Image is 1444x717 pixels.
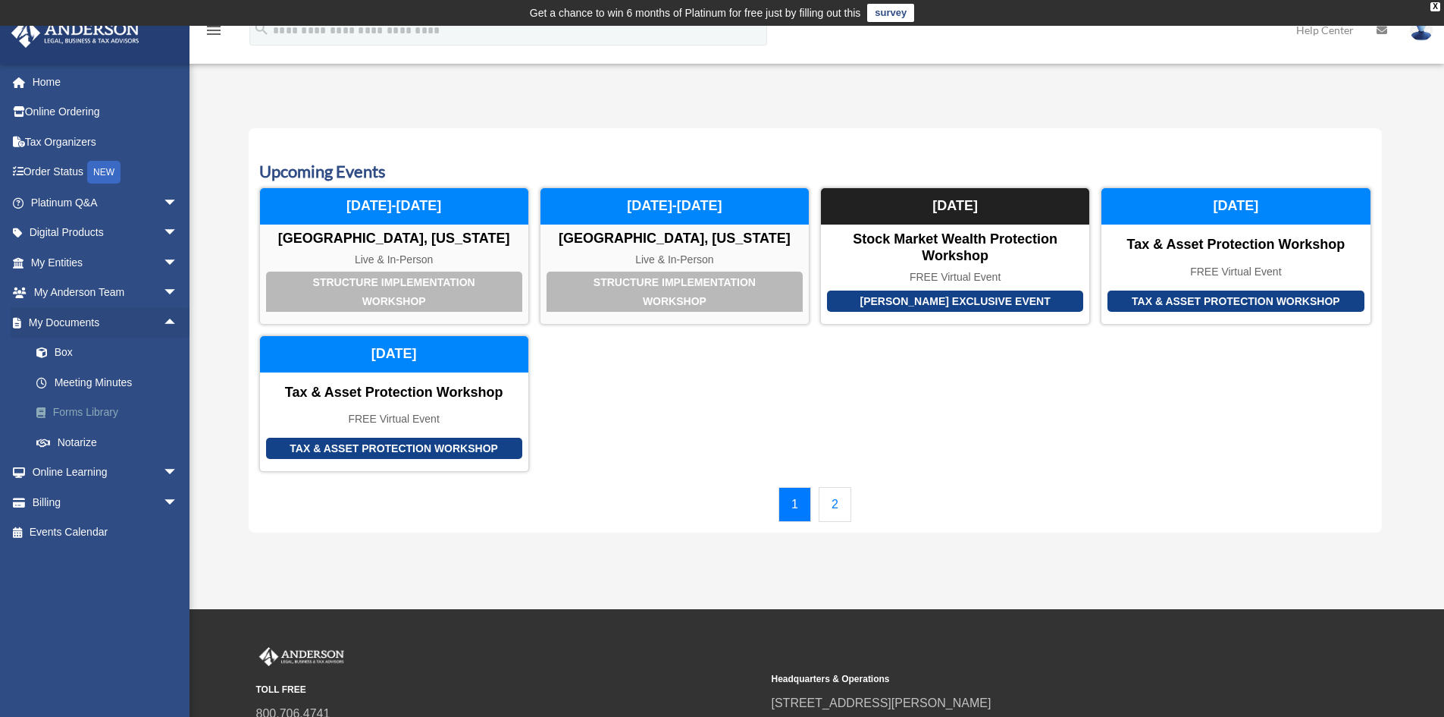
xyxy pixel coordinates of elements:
[163,458,193,489] span: arrow_drop_down
[21,367,201,398] a: Meeting Minutes
[1101,187,1370,325] a: Tax & Asset Protection Workshop Tax & Asset Protection Workshop FREE Virtual Event [DATE]
[256,647,347,667] img: Anderson Advisors Platinum Portal
[163,247,193,278] span: arrow_drop_down
[821,231,1089,264] div: Stock Market Wealth Protection Workshop
[11,218,201,248] a: Digital Productsarrow_drop_down
[260,253,528,266] div: Live & In-Person
[11,307,201,338] a: My Documentsarrow_drop_up
[266,438,522,460] div: Tax & Asset Protection Workshop
[820,187,1090,325] a: [PERSON_NAME] Exclusive Event Stock Market Wealth Protection Workshop FREE Virtual Event [DATE]
[11,97,201,127] a: Online Ordering
[1101,188,1370,225] div: [DATE]
[1410,19,1433,41] img: User Pic
[867,4,914,22] a: survey
[11,187,201,218] a: Platinum Q&Aarrow_drop_down
[163,218,193,249] span: arrow_drop_down
[547,272,803,312] div: Structure Implementation Workshop
[11,247,201,278] a: My Entitiesarrow_drop_down
[87,161,121,184] div: NEW
[11,487,201,517] a: Billingarrow_drop_down
[11,157,201,188] a: Order StatusNEW
[259,187,529,325] a: Structure Implementation Workshop [GEOGRAPHIC_DATA], [US_STATE] Live & In-Person [DATE]-[DATE]
[530,4,861,22] div: Get a chance to win 6 months of Platinum for free just by filling out this
[827,291,1083,313] div: [PERSON_NAME] Exclusive Event
[205,27,223,39] a: menu
[260,231,528,247] div: [GEOGRAPHIC_DATA], [US_STATE]
[540,231,809,247] div: [GEOGRAPHIC_DATA], [US_STATE]
[7,18,144,48] img: Anderson Advisors Platinum Portal
[11,517,193,548] a: Events Calendar
[163,487,193,518] span: arrow_drop_down
[772,671,1276,687] small: Headquarters & Operations
[163,278,193,309] span: arrow_drop_down
[21,338,201,368] a: Box
[259,335,529,472] a: Tax & Asset Protection Workshop Tax & Asset Protection Workshop FREE Virtual Event [DATE]
[11,67,201,97] a: Home
[821,271,1089,284] div: FREE Virtual Event
[1101,237,1370,253] div: Tax & Asset Protection Workshop
[540,187,810,325] a: Structure Implementation Workshop [GEOGRAPHIC_DATA], [US_STATE] Live & In-Person [DATE]-[DATE]
[260,413,528,426] div: FREE Virtual Event
[772,697,991,709] a: [STREET_ADDRESS][PERSON_NAME]
[1101,266,1370,278] div: FREE Virtual Event
[540,188,809,225] div: [DATE]-[DATE]
[253,20,270,37] i: search
[11,127,201,157] a: Tax Organizers
[260,385,528,401] div: Tax & Asset Protection Workshop
[11,458,201,488] a: Online Learningarrow_drop_down
[778,487,811,522] a: 1
[11,278,201,308] a: My Anderson Teamarrow_drop_down
[256,682,761,698] small: TOLL FREE
[1430,2,1440,11] div: close
[540,253,809,266] div: Live & In-Person
[21,398,201,428] a: Forms Library
[260,188,528,225] div: [DATE]-[DATE]
[821,188,1089,225] div: [DATE]
[163,307,193,338] span: arrow_drop_up
[266,272,522,312] div: Structure Implementation Workshop
[259,160,1371,184] h3: Upcoming Events
[205,21,223,39] i: menu
[1107,291,1364,313] div: Tax & Asset Protection Workshop
[819,487,851,522] a: 2
[260,336,528,373] div: [DATE]
[163,187,193,219] span: arrow_drop_down
[21,427,201,458] a: Notarize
